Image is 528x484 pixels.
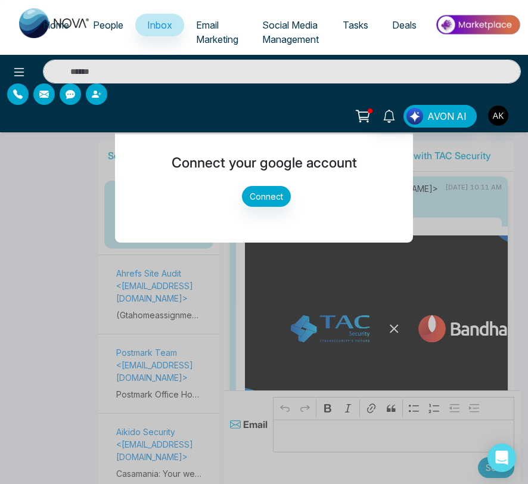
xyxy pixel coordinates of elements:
span: Tasks [343,19,368,31]
a: Inbox [135,14,184,36]
span: People [93,19,123,31]
button: AVON AI [403,105,477,128]
a: Tasks [331,14,380,36]
a: Deals [380,14,428,36]
span: Inbox [147,19,172,31]
img: Market-place.gif [434,11,521,38]
h4: Connect your google account [133,155,395,172]
img: Nova CRM Logo [19,8,91,38]
span: AVON AI [427,109,467,123]
img: Lead Flow [406,108,423,125]
a: Social Media Management [250,14,331,51]
span: Email Marketing [196,19,238,45]
a: Home [31,14,81,36]
a: People [81,14,135,36]
span: Home [43,19,69,31]
span: Deals [392,19,417,31]
span: Social Media Management [262,19,319,45]
div: Open Intercom Messenger [487,443,516,472]
a: Email Marketing [184,14,250,51]
button: Connect [242,186,291,207]
img: User Avatar [488,106,508,126]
